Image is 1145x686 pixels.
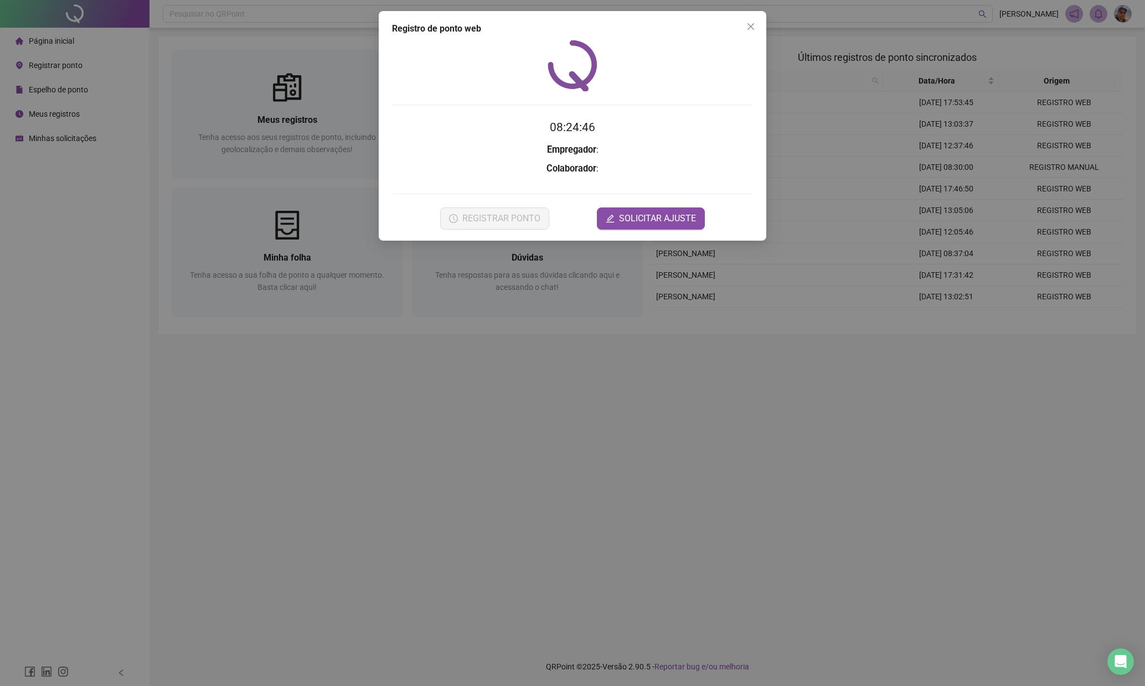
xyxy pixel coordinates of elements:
[546,163,596,174] strong: Colaborador
[619,212,696,225] span: SOLICITAR AJUSTE
[548,40,597,91] img: QRPoint
[1107,648,1134,675] div: Open Intercom Messenger
[742,18,760,35] button: Close
[547,144,596,155] strong: Empregador
[392,143,753,157] h3: :
[392,22,753,35] div: Registro de ponto web
[550,121,595,134] time: 08:24:46
[597,207,705,230] button: editSOLICITAR AJUSTE
[606,214,615,223] span: edit
[746,22,755,31] span: close
[440,207,549,230] button: REGISTRAR PONTO
[392,162,753,176] h3: :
